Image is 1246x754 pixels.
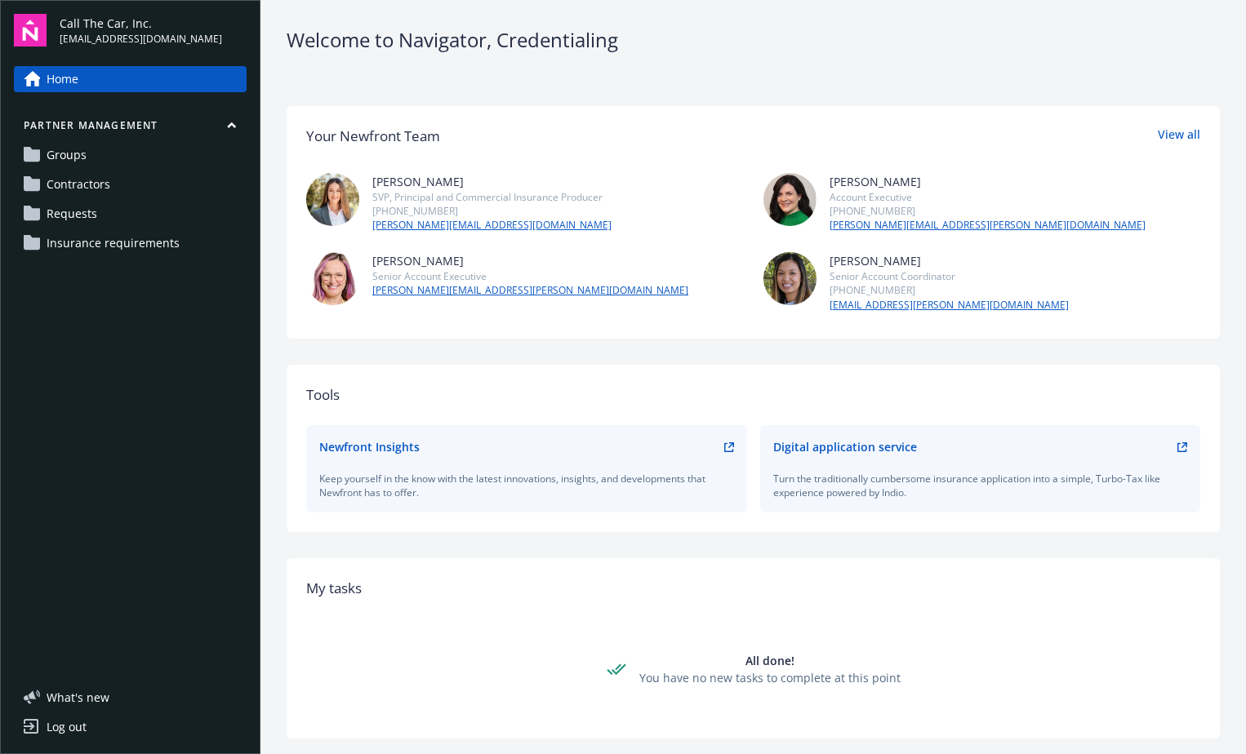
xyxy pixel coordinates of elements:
[372,190,612,204] div: SVP, Principal and Commercial Insurance Producer
[60,14,247,47] button: Call The Car, Inc.[EMAIL_ADDRESS][DOMAIN_NAME]
[372,283,688,298] a: [PERSON_NAME][EMAIL_ADDRESS][PERSON_NAME][DOMAIN_NAME]
[306,126,440,147] div: Your Newfront Team
[60,32,222,47] span: [EMAIL_ADDRESS][DOMAIN_NAME]
[14,689,136,706] button: What's new
[306,578,1200,599] div: My tasks
[47,66,78,92] span: Home
[773,472,1188,499] div: Turn the traditionally cumbersome insurance application into a simple, Turbo-Tax like experience ...
[47,230,180,256] span: Insurance requirements
[372,173,612,190] div: [PERSON_NAME]
[830,269,1069,283] div: Senior Account Coordinator
[639,669,901,686] div: You have no new tasks to complete at this point
[372,218,612,233] a: [PERSON_NAME][EMAIL_ADDRESS][DOMAIN_NAME]
[47,714,87,740] div: Log out
[306,173,359,226] img: photo
[14,142,247,168] a: Groups
[14,171,247,197] a: Contractors
[47,201,97,227] span: Requests
[830,173,1146,190] div: [PERSON_NAME]
[830,283,1069,297] div: [PHONE_NUMBER]
[763,173,817,226] img: photo
[47,689,109,706] span: What ' s new
[47,142,87,168] span: Groups
[830,252,1069,269] div: [PERSON_NAME]
[763,252,817,305] img: photo
[830,218,1146,233] a: [PERSON_NAME][EMAIL_ADDRESS][PERSON_NAME][DOMAIN_NAME]
[319,438,420,455] div: Newfront Insights
[1158,126,1200,147] a: View all
[287,26,1220,54] div: Welcome to Navigator , Credentialing
[372,269,688,283] div: Senior Account Executive
[372,252,688,269] div: [PERSON_NAME]
[830,298,1069,313] a: [EMAIL_ADDRESS][PERSON_NAME][DOMAIN_NAME]
[639,652,901,669] div: All done!
[830,190,1146,204] div: Account Executive
[830,204,1146,218] div: [PHONE_NUMBER]
[14,118,247,139] button: Partner management
[773,438,917,455] div: Digital application service
[14,201,247,227] a: Requests
[14,66,247,92] a: Home
[60,15,222,32] span: Call The Car, Inc.
[372,204,612,218] div: [PHONE_NUMBER]
[14,14,47,47] img: navigator-logo.svg
[306,252,359,305] img: photo
[47,171,110,197] span: Contractors
[319,472,734,499] div: Keep yourself in the know with the latest innovations, insights, and developments that Newfront h...
[14,230,247,256] a: Insurance requirements
[306,384,1200,406] div: Tools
